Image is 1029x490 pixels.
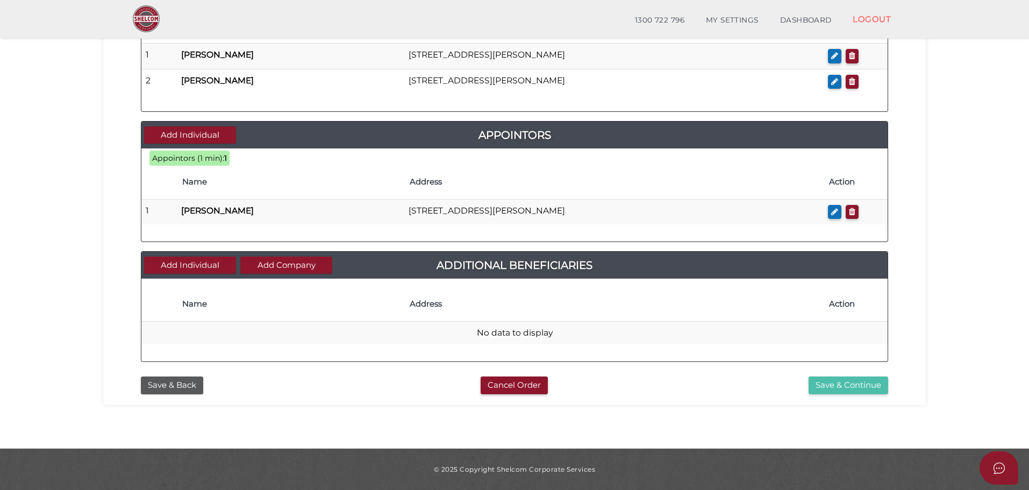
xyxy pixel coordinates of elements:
a: 1300 722 796 [624,10,695,31]
h4: Action [829,177,882,187]
h4: Name [182,177,399,187]
button: Cancel Order [481,377,548,394]
h4: Address [410,177,818,187]
button: Add Individual [144,257,236,274]
button: Save & Continue [809,377,888,394]
div: © 2025 Copyright Shelcom Corporate Services [111,465,918,474]
b: [PERSON_NAME] [181,49,254,60]
a: LOGOUT [842,8,902,30]
button: Add Company [240,257,332,274]
button: Add Individual [144,126,236,144]
td: [STREET_ADDRESS][PERSON_NAME] [404,44,824,69]
a: Additional Beneficiaries [141,257,888,274]
a: MY SETTINGS [695,10,769,31]
h4: Address [410,300,818,309]
td: [STREET_ADDRESS][PERSON_NAME] [404,199,824,224]
td: 2 [141,69,177,94]
td: 1 [141,199,177,224]
td: 1 [141,44,177,69]
a: DASHBOARD [769,10,842,31]
td: No data to display [141,321,888,344]
b: 1 [224,153,227,163]
b: [PERSON_NAME] [181,205,254,216]
span: Appointors (1 min): [152,153,224,163]
td: [STREET_ADDRESS][PERSON_NAME] [404,69,824,94]
h4: Action [829,300,882,309]
b: [PERSON_NAME] [181,75,254,86]
h4: Name [182,300,399,309]
a: Appointors [141,126,888,144]
button: Save & Back [141,377,203,394]
button: Open asap [980,451,1018,485]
